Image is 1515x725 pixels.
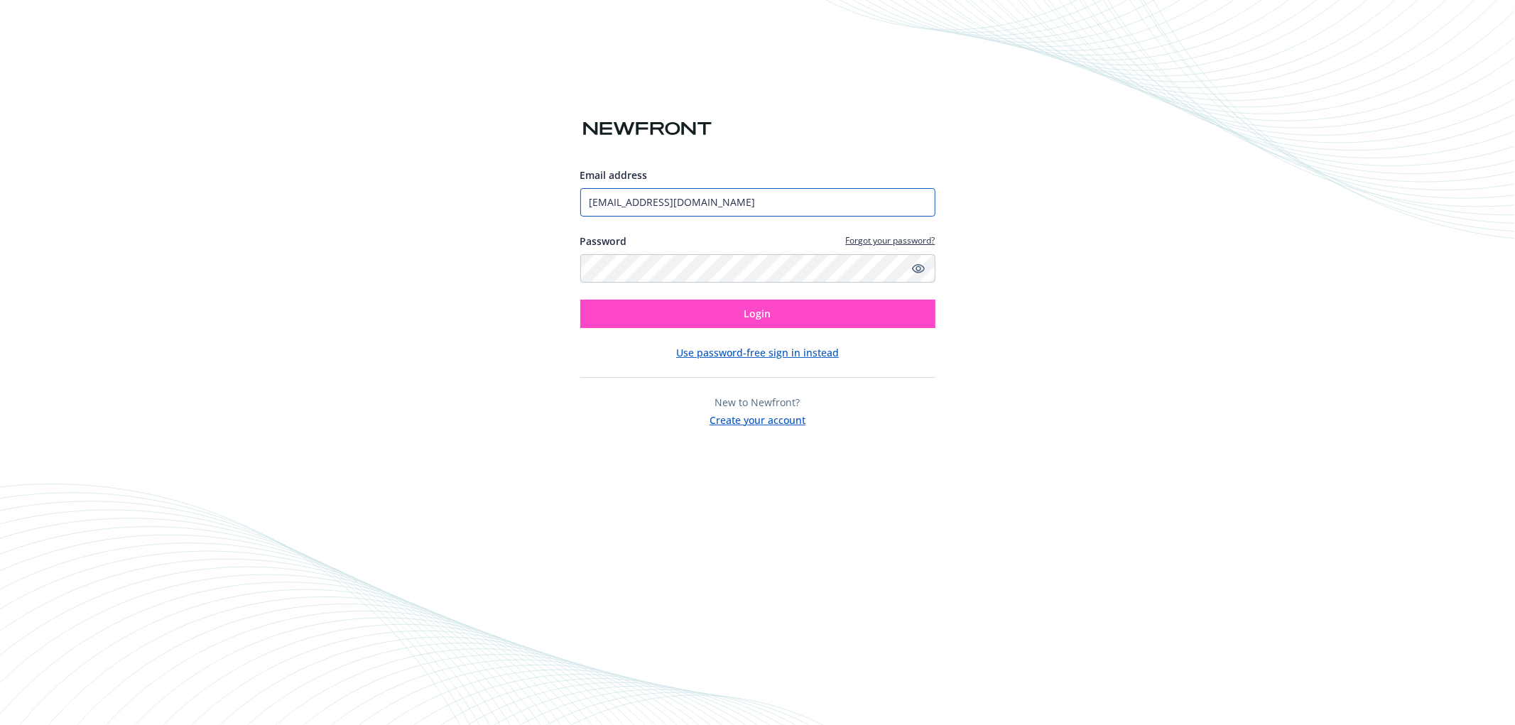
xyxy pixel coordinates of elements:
img: Newfront logo [580,116,715,141]
input: Enter your password [580,254,935,283]
button: Login [580,300,935,328]
span: Login [744,307,771,320]
label: Password [580,234,627,249]
a: Show password [910,260,927,277]
a: Forgot your password? [846,234,935,246]
span: Email address [580,168,648,182]
button: Create your account [710,410,805,427]
input: Enter your email [580,188,935,217]
span: New to Newfront? [715,396,800,409]
button: Use password-free sign in instead [676,345,839,360]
